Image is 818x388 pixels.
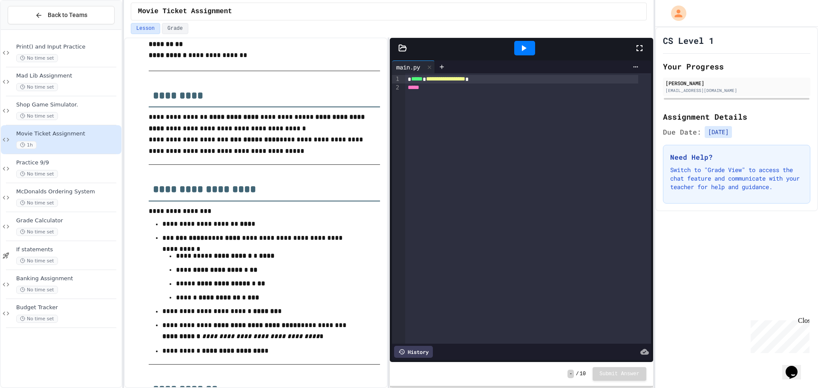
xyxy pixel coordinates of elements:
[392,60,435,73] div: main.py
[16,228,58,236] span: No time set
[705,126,732,138] span: [DATE]
[663,34,714,46] h1: CS Level 1
[16,112,58,120] span: No time set
[663,127,701,137] span: Due Date:
[16,159,120,167] span: Practice 9/9
[392,83,400,92] div: 2
[48,11,87,20] span: Back to Teams
[670,152,803,162] h3: Need Help?
[747,317,809,353] iframe: chat widget
[16,43,120,51] span: Print() and Input Practice
[16,246,120,253] span: If statements
[580,371,586,377] span: 10
[16,257,58,265] span: No time set
[162,23,188,34] button: Grade
[16,141,37,149] span: 1h
[782,354,809,379] iframe: chat widget
[16,54,58,62] span: No time set
[665,87,808,94] div: [EMAIL_ADDRESS][DOMAIN_NAME]
[662,3,688,23] div: My Account
[16,275,120,282] span: Banking Assignment
[16,199,58,207] span: No time set
[16,188,120,195] span: McDonalds Ordering System
[392,63,424,72] div: main.py
[16,83,58,91] span: No time set
[16,130,120,138] span: Movie Ticket Assignment
[138,6,232,17] span: Movie Ticket Assignment
[16,170,58,178] span: No time set
[16,315,58,323] span: No time set
[663,111,810,123] h2: Assignment Details
[599,371,639,377] span: Submit Answer
[8,6,115,24] button: Back to Teams
[16,304,120,311] span: Budget Tracker
[663,60,810,72] h2: Your Progress
[670,166,803,191] p: Switch to "Grade View" to access the chat feature and communicate with your teacher for help and ...
[16,101,120,109] span: Shop Game Simulator.
[567,370,574,378] span: -
[392,75,400,83] div: 1
[16,286,58,294] span: No time set
[131,23,160,34] button: Lesson
[665,79,808,87] div: [PERSON_NAME]
[16,72,120,80] span: Mad Lib Assignment
[3,3,59,54] div: Chat with us now!Close
[593,367,646,381] button: Submit Answer
[394,346,433,358] div: History
[576,371,579,377] span: /
[16,217,120,224] span: Grade Calculator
